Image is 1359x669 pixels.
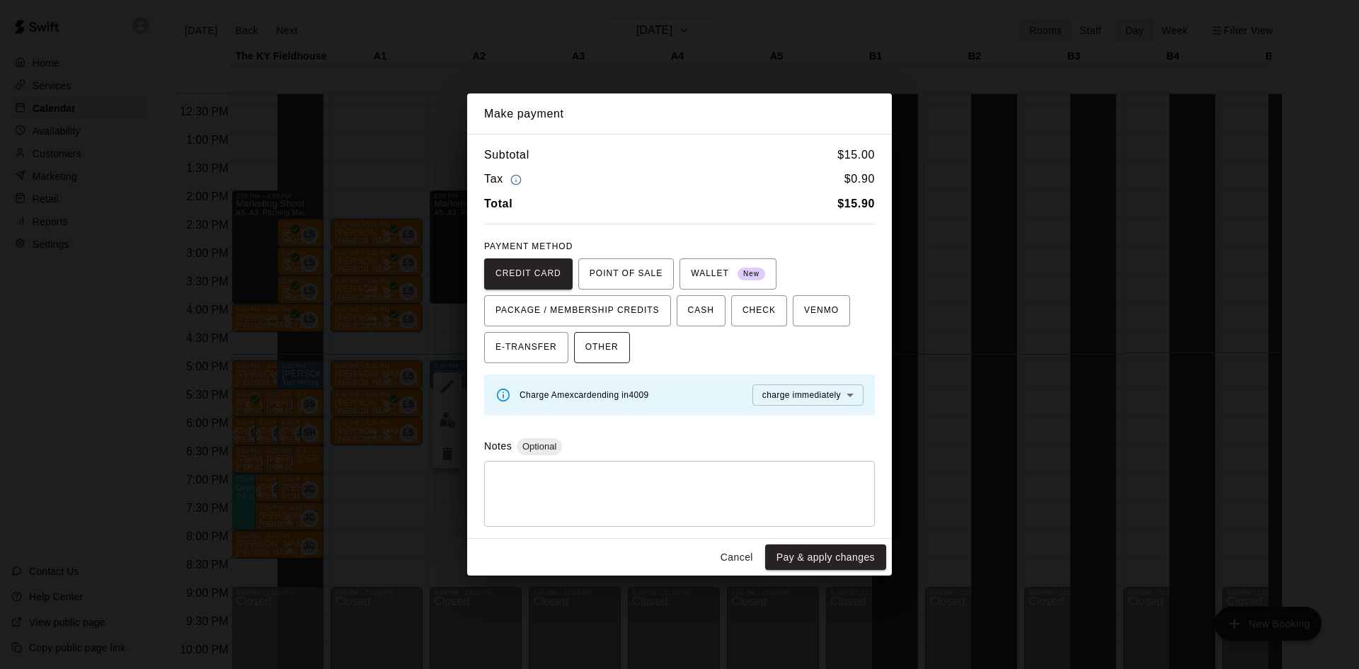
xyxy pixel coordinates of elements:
[714,544,759,571] button: Cancel
[679,258,776,290] button: WALLET New
[590,263,663,285] span: POINT OF SALE
[578,258,674,290] button: POINT OF SALE
[688,299,714,322] span: CASH
[484,170,525,189] h6: Tax
[793,295,850,326] button: VENMO
[804,299,839,322] span: VENMO
[837,146,875,164] h6: $ 15.00
[691,263,765,285] span: WALLET
[585,336,619,359] span: OTHER
[495,263,561,285] span: CREDIT CARD
[484,440,512,452] label: Notes
[517,441,562,452] span: Optional
[574,332,630,363] button: OTHER
[484,146,529,164] h6: Subtotal
[484,258,573,290] button: CREDIT CARD
[738,265,765,284] span: New
[520,390,649,400] span: Charge Amex card ending in 4009
[837,198,875,210] b: $ 15.90
[495,299,660,322] span: PACKAGE / MEMBERSHIP CREDITS
[484,332,568,363] button: E-TRANSFER
[467,93,892,135] h2: Make payment
[677,295,726,326] button: CASH
[762,390,841,400] span: charge immediately
[844,170,875,189] h6: $ 0.90
[742,299,776,322] span: CHECK
[484,241,573,251] span: PAYMENT METHOD
[484,295,671,326] button: PACKAGE / MEMBERSHIP CREDITS
[484,198,512,210] b: Total
[495,336,557,359] span: E-TRANSFER
[765,544,886,571] button: Pay & apply changes
[731,295,787,326] button: CHECK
